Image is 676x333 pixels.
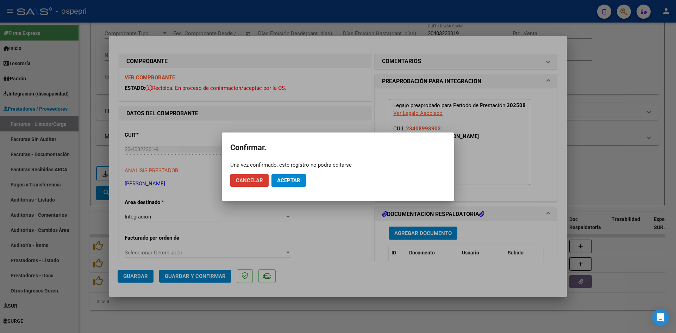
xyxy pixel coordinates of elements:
[277,177,300,184] span: Aceptar
[652,309,669,326] div: Open Intercom Messenger
[230,161,446,168] div: Una vez confirmado, este registro no podrá editarse
[236,177,263,184] span: Cancelar
[230,174,269,187] button: Cancelar
[271,174,306,187] button: Aceptar
[230,141,446,154] h2: Confirmar.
